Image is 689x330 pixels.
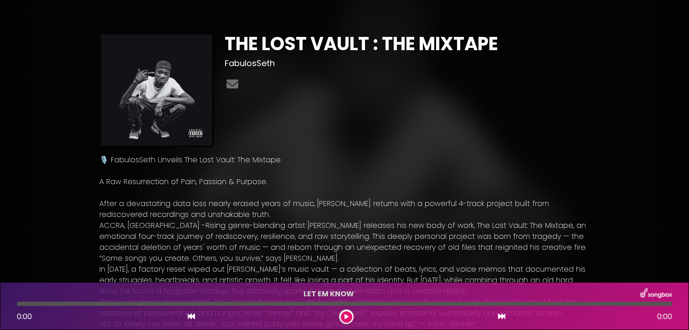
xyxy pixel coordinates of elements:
span: 0:00 [657,311,672,322]
p: In [DATE], a factory reset wiped out [PERSON_NAME]’s music vault — a collection of beats, lyrics,... [99,264,590,297]
img: 6wTho54rQ1aArmkvKGB4 [99,33,214,147]
p: After a devastating data loss nearly erased years of music, [PERSON_NAME] returns with a powerful... [99,198,590,220]
p: “Some songs you create. Others, you survive,” says [PERSON_NAME]. [99,253,590,264]
h1: THE LOST VAULT : THE MIXTAPE [225,33,590,55]
p: LET EM KNOW [17,289,640,299]
p: A Raw Resurrection of Pain, Passion & Purpose. [99,176,590,187]
span: 0:00 [17,311,32,322]
p: 🎙️ FabulosSeth Unveils The Lost Vault: The Mixtape [99,155,590,165]
p: ACCRA, [GEOGRAPHIC_DATA] -Rising genre-blending artist [PERSON_NAME] releases his new body of wor... [99,220,590,253]
img: songbox-logo-white.png [640,288,672,300]
h3: FabulosSeth [225,58,590,68]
